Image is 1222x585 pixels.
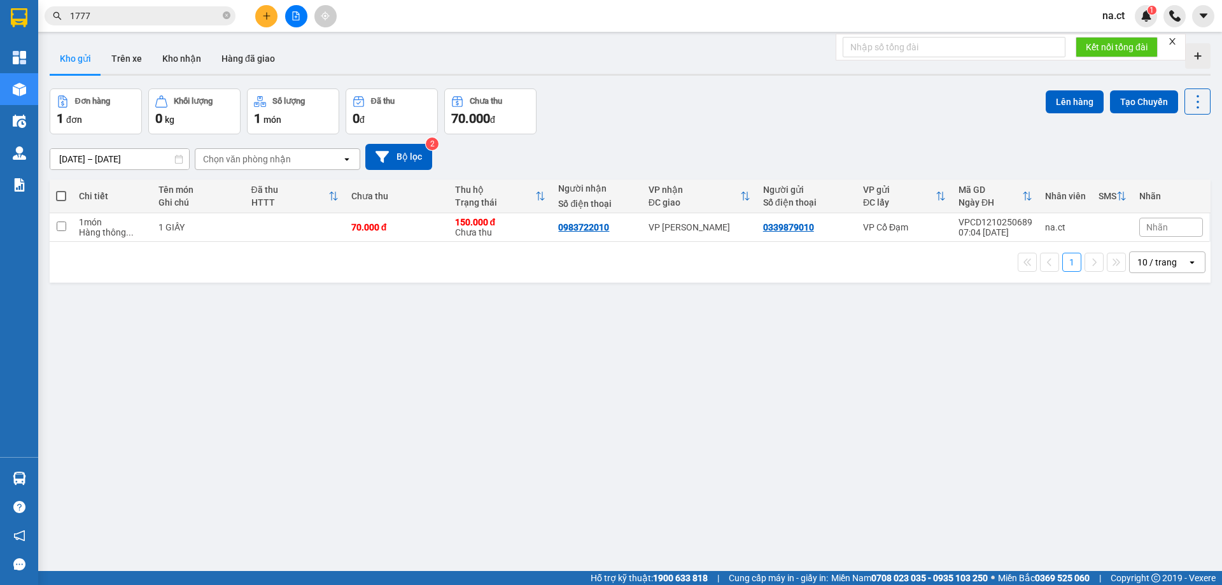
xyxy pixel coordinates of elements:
button: plus [255,5,277,27]
span: 1 [57,111,64,126]
button: 1 [1062,253,1081,272]
span: 0 [155,111,162,126]
button: Khối lượng0kg [148,88,241,134]
div: 0339879010 [763,222,814,232]
div: VP [PERSON_NAME] [649,222,750,232]
strong: 1900 633 818 [653,573,708,583]
div: HTTT [251,197,328,208]
div: 70.000 đ [351,222,442,232]
div: 150.000 đ [455,217,546,227]
div: Người nhận [558,183,635,194]
button: Số lượng1món [247,88,339,134]
span: question-circle [13,501,25,513]
span: ⚪️ [991,575,995,581]
div: Đã thu [371,97,395,106]
div: Ngày ĐH [959,197,1022,208]
div: Chưa thu [351,191,442,201]
img: dashboard-icon [13,51,26,64]
button: Lên hàng [1046,90,1104,113]
div: Tên món [158,185,239,195]
th: Toggle SortBy [245,180,345,213]
span: ... [126,227,134,237]
span: copyright [1151,574,1160,582]
span: Kết nối tổng đài [1086,40,1148,54]
span: đ [490,115,495,125]
strong: 0708 023 035 - 0935 103 250 [871,573,988,583]
div: 07:04 [DATE] [959,227,1032,237]
span: close-circle [223,11,230,19]
div: Chưa thu [470,97,502,106]
span: đ [360,115,365,125]
div: Số điện thoại [558,199,635,209]
input: Select a date range. [50,149,189,169]
img: warehouse-icon [13,115,26,128]
span: Nhãn [1146,222,1168,232]
th: Toggle SortBy [952,180,1039,213]
div: VPCD1210250689 [959,217,1032,227]
div: Trạng thái [455,197,536,208]
button: Trên xe [101,43,152,74]
div: Đơn hàng [75,97,110,106]
button: file-add [285,5,307,27]
div: Số điện thoại [763,197,850,208]
span: Miền Bắc [998,571,1090,585]
button: Kho nhận [152,43,211,74]
span: notification [13,530,25,542]
span: 0 [353,111,360,126]
span: file-add [291,11,300,20]
th: Toggle SortBy [1092,180,1133,213]
span: 1 [254,111,261,126]
img: phone-icon [1169,10,1181,22]
div: 0983722010 [558,222,609,232]
img: warehouse-icon [13,472,26,485]
img: warehouse-icon [13,83,26,96]
img: logo-vxr [11,8,27,27]
div: Tạo kho hàng mới [1185,43,1211,69]
button: Kết nối tổng đài [1076,37,1158,57]
button: Tạo Chuyến [1110,90,1178,113]
div: VP Cổ Đạm [863,222,946,232]
div: Khối lượng [174,97,213,106]
button: Kho gửi [50,43,101,74]
button: Đã thu0đ [346,88,438,134]
div: Chưa thu [455,217,546,237]
div: Nhãn [1139,191,1203,201]
div: Nhân viên [1045,191,1086,201]
div: Thu hộ [455,185,536,195]
div: 1 GIẤY [158,222,239,232]
span: message [13,558,25,570]
input: Nhập số tổng đài [843,37,1065,57]
img: warehouse-icon [13,146,26,160]
div: Chọn văn phòng nhận [203,153,291,166]
span: 70.000 [451,111,490,126]
div: Mã GD [959,185,1022,195]
div: Ghi chú [158,197,239,208]
span: aim [321,11,330,20]
span: món [263,115,281,125]
input: Tìm tên, số ĐT hoặc mã đơn [70,9,220,23]
span: đơn [66,115,82,125]
span: na.ct [1092,8,1135,24]
span: | [717,571,719,585]
button: caret-down [1192,5,1214,27]
span: caret-down [1198,10,1209,22]
div: ĐC lấy [863,197,936,208]
th: Toggle SortBy [449,180,552,213]
th: Toggle SortBy [857,180,952,213]
span: | [1099,571,1101,585]
sup: 2 [426,137,439,150]
strong: 0369 525 060 [1035,573,1090,583]
div: 10 / trang [1137,256,1177,269]
button: Chưa thu70.000đ [444,88,537,134]
div: Số lượng [272,97,305,106]
span: Cung cấp máy in - giấy in: [729,571,828,585]
button: Bộ lọc [365,144,432,170]
sup: 1 [1148,6,1156,15]
div: VP gửi [863,185,936,195]
div: Người gửi [763,185,850,195]
div: 1 món [79,217,145,227]
button: Hàng đã giao [211,43,285,74]
span: search [53,11,62,20]
button: aim [314,5,337,27]
svg: open [342,154,352,164]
